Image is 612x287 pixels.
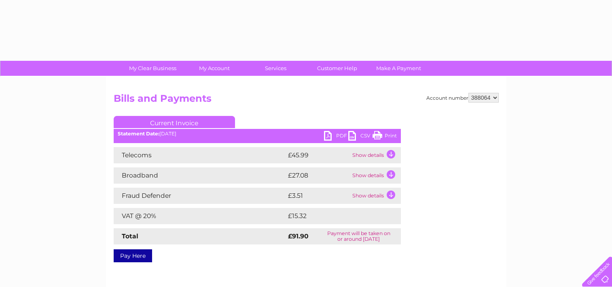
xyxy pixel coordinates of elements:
td: Show details [350,188,401,204]
a: PDF [324,131,348,143]
td: Show details [350,147,401,163]
td: VAT @ 20% [114,208,286,224]
b: Statement Date: [118,131,159,137]
td: £15.32 [286,208,383,224]
a: Current Invoice [114,116,235,128]
strong: £91.90 [288,232,309,240]
td: £3.51 [286,188,350,204]
div: Account number [426,93,499,103]
td: Broadband [114,167,286,184]
a: Services [242,61,309,76]
td: £27.08 [286,167,350,184]
td: Telecoms [114,147,286,163]
td: £45.99 [286,147,350,163]
td: Fraud Defender [114,188,286,204]
a: My Account [181,61,248,76]
a: Make A Payment [365,61,432,76]
a: CSV [348,131,373,143]
a: Print [373,131,397,143]
div: [DATE] [114,131,401,137]
a: My Clear Business [119,61,186,76]
a: Customer Help [304,61,371,76]
strong: Total [122,232,138,240]
h2: Bills and Payments [114,93,499,108]
a: Pay Here [114,249,152,262]
td: Payment will be taken on or around [DATE] [317,228,401,244]
td: Show details [350,167,401,184]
